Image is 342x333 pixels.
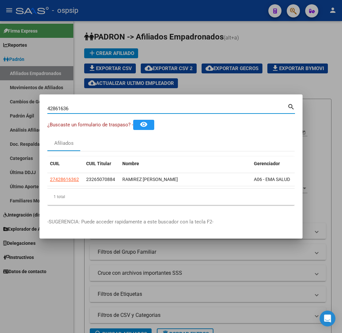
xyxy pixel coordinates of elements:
[47,122,133,128] span: ¿Buscaste un formulario de traspaso? -
[254,161,280,166] span: Gerenciador
[251,157,301,171] datatable-header-cell: Gerenciador
[140,120,148,128] mat-icon: remove_red_eye
[254,177,290,182] span: A06 - EMA SALUD
[47,157,84,171] datatable-header-cell: CUIL
[54,140,74,147] div: Afiliados
[122,176,249,183] div: RAMIREZ [PERSON_NAME]
[84,157,120,171] datatable-header-cell: CUIL Titular
[47,189,295,205] div: 1 total
[86,177,115,182] span: 23265070884
[120,157,251,171] datatable-header-cell: Nombre
[320,311,335,326] div: Open Intercom Messenger
[122,161,139,166] span: Nombre
[50,161,60,166] span: CUIL
[47,218,295,226] p: -SUGERENCIA: Puede acceder rapidamente a este buscador con la tecla F2-
[86,161,111,166] span: CUIL Titular
[50,177,79,182] span: 27428616362
[287,102,295,110] mat-icon: search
